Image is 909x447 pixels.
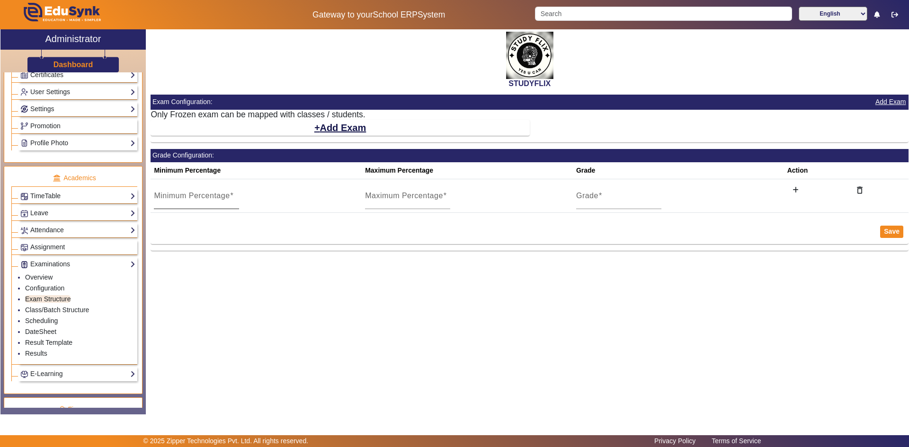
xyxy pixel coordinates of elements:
[25,284,64,292] a: Configuration
[143,436,309,446] p: © 2025 Zipper Technologies Pvt. Ltd. All rights reserved.
[53,60,93,69] h3: Dashboard
[535,7,792,21] input: Search
[25,317,58,324] a: Scheduling
[20,242,135,253] a: Assignment
[874,96,907,108] button: Add Exam
[880,226,903,238] button: Save
[576,194,661,205] input: Grade
[25,339,72,346] a: Result Template
[30,122,61,130] span: Promotion
[11,404,137,414] p: Finance
[57,405,66,414] img: finance.png
[373,10,418,19] span: School ERP
[25,350,47,357] a: Results
[25,306,89,314] a: Class/Batch Structure
[0,29,146,50] a: Administrator
[11,173,137,183] p: Academics
[576,192,598,200] mat-label: Grade
[855,185,864,195] mat-icon: delete_outline
[313,120,367,136] button: Add Exam
[25,295,71,303] a: Exam Structure
[784,162,847,179] th: Action
[362,162,573,179] th: Maximum Percentage
[365,192,443,200] mat-label: Maximum Percentage
[21,123,28,130] img: Branchoperations.png
[21,244,28,251] img: Assignments.png
[25,328,56,335] a: DateSheet
[506,32,553,79] img: 71dce94a-bed6-4ff3-a9ed-96170f5a9cb7
[25,273,53,281] a: Overview
[154,192,230,200] mat-label: Minimum Percentage
[573,162,784,179] th: Grade
[151,95,909,110] mat-card-header: Exam Configuration:
[53,60,94,70] a: Dashboard
[151,149,909,162] mat-card-header: Grade Configuration:
[232,10,525,20] h5: Gateway to your System
[650,435,700,447] a: Privacy Policy
[30,243,65,251] span: Assignment
[707,435,766,447] a: Terms of Service
[20,121,135,131] a: Promotion
[45,33,101,44] h2: Administrator
[53,174,61,183] img: academic.png
[151,162,362,179] th: Minimum Percentage
[151,110,909,120] h5: Only Frozen exam can be mapped with classes / students.
[151,79,909,88] h2: STUDYFLIX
